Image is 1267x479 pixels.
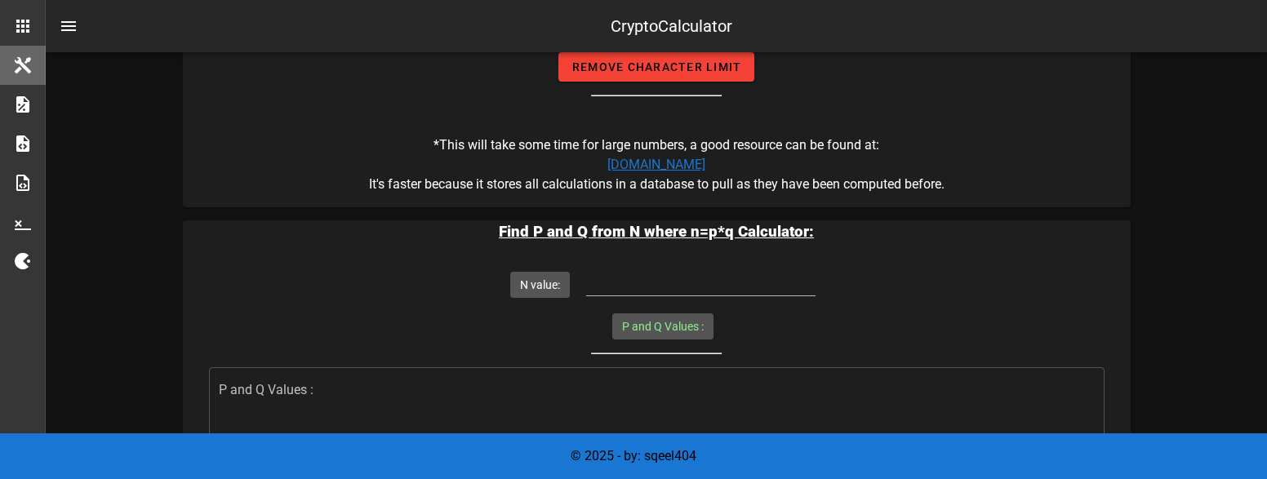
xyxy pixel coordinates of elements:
a: [DOMAIN_NAME] [607,157,705,172]
h3: Find P and Q from N where n=p*q Calculator: [183,220,1131,243]
span: Remove Character Limit [571,60,742,73]
label: N value: [520,277,560,293]
button: Remove Character Limit [558,52,755,82]
div: CryptoCalculator [611,14,732,38]
button: nav-menu-toggle [49,7,88,46]
p: *This will take some time for large numbers, a good resource can be found at: It's faster because... [196,135,1118,207]
span: © 2025 - by: sqeel404 [571,448,696,463]
label: P and Q Values : [622,318,704,335]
